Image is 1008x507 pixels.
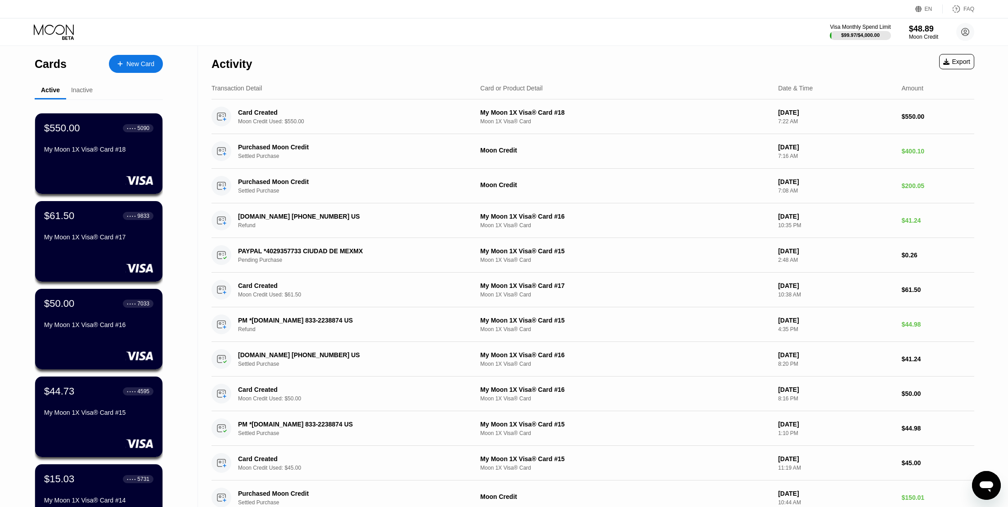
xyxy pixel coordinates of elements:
[238,257,473,263] div: Pending Purchase
[902,113,974,120] div: $550.00
[778,465,894,471] div: 11:19 AM
[211,342,974,377] div: [DOMAIN_NAME] [PHONE_NUMBER] USSettled PurchaseMy Moon 1X Visa® Card #16Moon 1X Visa® Card[DATE]8...
[480,361,771,367] div: Moon 1X Visa® Card
[902,321,974,328] div: $44.98
[778,118,894,125] div: 7:22 AM
[902,390,974,397] div: $50.00
[35,113,162,194] div: $550.00● ● ● ●5090My Moon 1X Visa® Card #18
[778,421,894,428] div: [DATE]
[238,178,457,185] div: Purchased Moon Credit
[480,118,771,125] div: Moon 1X Visa® Card
[778,490,894,497] div: [DATE]
[238,430,473,436] div: Settled Purchase
[902,217,974,224] div: $41.24
[127,390,136,393] div: ● ● ● ●
[35,289,162,369] div: $50.00● ● ● ●7033My Moon 1X Visa® Card #16
[480,493,771,500] div: Moon Credit
[238,118,473,125] div: Moon Credit Used: $550.00
[238,455,457,462] div: Card Created
[778,188,894,194] div: 7:08 AM
[830,24,891,30] div: Visa Monthly Spend Limit
[778,386,894,393] div: [DATE]
[35,377,162,457] div: $44.73● ● ● ●4595My Moon 1X Visa® Card #15
[44,473,74,485] div: $15.03
[902,251,974,259] div: $0.26
[480,395,771,402] div: Moon 1X Visa® Card
[137,125,149,131] div: 5090
[238,292,473,298] div: Moon Credit Used: $61.50
[41,86,60,94] div: Active
[778,326,894,332] div: 4:35 PM
[211,238,974,273] div: PAYPAL *4029357733 CIUDAD DE MEXMXPending PurchaseMy Moon 1X Visa® Card #15Moon 1X Visa® Card[DAT...
[211,169,974,203] div: Purchased Moon CreditSettled PurchaseMoon Credit[DATE]7:08 AM$200.05
[238,153,473,159] div: Settled Purchase
[44,122,80,134] div: $550.00
[127,215,136,217] div: ● ● ● ●
[44,146,153,153] div: My Moon 1X Visa® Card #18
[778,178,894,185] div: [DATE]
[238,351,457,359] div: [DOMAIN_NAME] [PHONE_NUMBER] US
[480,222,771,229] div: Moon 1X Visa® Card
[778,361,894,367] div: 8:20 PM
[238,213,457,220] div: [DOMAIN_NAME] [PHONE_NUMBER] US
[909,24,938,34] div: $48.89
[71,86,93,94] div: Inactive
[238,465,473,471] div: Moon Credit Used: $45.00
[902,85,923,92] div: Amount
[44,210,74,222] div: $61.50
[778,351,894,359] div: [DATE]
[238,282,457,289] div: Card Created
[238,188,473,194] div: Settled Purchase
[127,302,136,305] div: ● ● ● ●
[778,153,894,159] div: 7:16 AM
[211,307,974,342] div: PM *[DOMAIN_NAME] 833-2238874 USRefundMy Moon 1X Visa® Card #15Moon 1X Visa® Card[DATE]4:35 PM$44.98
[778,85,813,92] div: Date & Time
[238,326,473,332] div: Refund
[480,465,771,471] div: Moon 1X Visa® Card
[137,301,149,307] div: 7033
[480,213,771,220] div: My Moon 1X Visa® Card #16
[778,109,894,116] div: [DATE]
[211,134,974,169] div: Purchased Moon CreditSettled PurchaseMoon Credit[DATE]7:16 AM$400.10
[44,386,74,397] div: $44.73
[238,317,457,324] div: PM *[DOMAIN_NAME] 833-2238874 US
[44,298,74,310] div: $50.00
[778,257,894,263] div: 2:48 AM
[939,54,974,69] div: Export
[238,361,473,367] div: Settled Purchase
[480,317,771,324] div: My Moon 1X Visa® Card #15
[35,58,67,71] div: Cards
[126,60,154,68] div: New Card
[109,55,163,73] div: New Card
[35,201,162,282] div: $61.50● ● ● ●9833My Moon 1X Visa® Card #17
[480,247,771,255] div: My Moon 1X Visa® Card #15
[902,459,974,467] div: $45.00
[778,455,894,462] div: [DATE]
[238,499,473,506] div: Settled Purchase
[137,476,149,482] div: 5731
[902,286,974,293] div: $61.50
[238,109,457,116] div: Card Created
[137,388,149,395] div: 4595
[44,233,153,241] div: My Moon 1X Visa® Card #17
[480,181,771,188] div: Moon Credit
[238,386,457,393] div: Card Created
[238,490,457,497] div: Purchased Moon Credit
[841,32,880,38] div: $99.97 / $4,000.00
[480,351,771,359] div: My Moon 1X Visa® Card #16
[915,4,943,13] div: EN
[778,213,894,220] div: [DATE]
[902,425,974,432] div: $44.98
[480,257,771,263] div: Moon 1X Visa® Card
[778,282,894,289] div: [DATE]
[778,395,894,402] div: 8:16 PM
[480,147,771,154] div: Moon Credit
[480,282,771,289] div: My Moon 1X Visa® Card #17
[925,6,932,12] div: EN
[480,292,771,298] div: Moon 1X Visa® Card
[480,421,771,428] div: My Moon 1X Visa® Card #15
[238,421,457,428] div: PM *[DOMAIN_NAME] 833-2238874 US
[902,182,974,189] div: $200.05
[909,34,938,40] div: Moon Credit
[902,355,974,363] div: $41.24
